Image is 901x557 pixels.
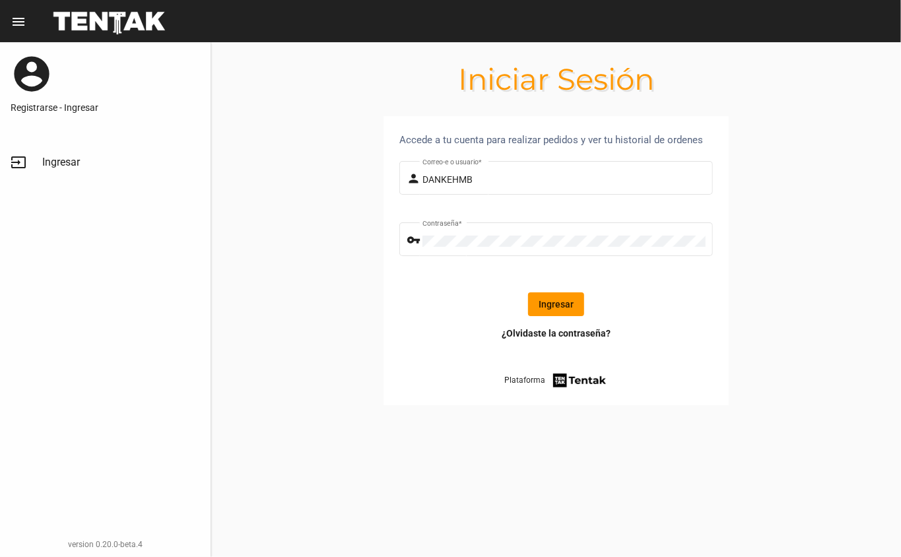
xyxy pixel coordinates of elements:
[407,232,422,248] mat-icon: vpn_key
[504,372,608,389] a: Plataforma
[211,69,901,90] h1: Iniciar Sesión
[11,53,53,95] mat-icon: account_circle
[42,156,80,169] span: Ingresar
[407,171,422,187] mat-icon: person
[399,132,713,148] div: Accede a tu cuenta para realizar pedidos y ver tu historial de ordenes
[504,374,545,387] span: Plataforma
[11,101,200,114] a: Registrarse - Ingresar
[502,327,611,340] a: ¿Olvidaste la contraseña?
[551,372,608,389] img: tentak-firm.png
[11,538,200,551] div: version 0.20.0-beta.4
[11,14,26,30] mat-icon: menu
[11,154,26,170] mat-icon: input
[528,292,584,316] button: Ingresar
